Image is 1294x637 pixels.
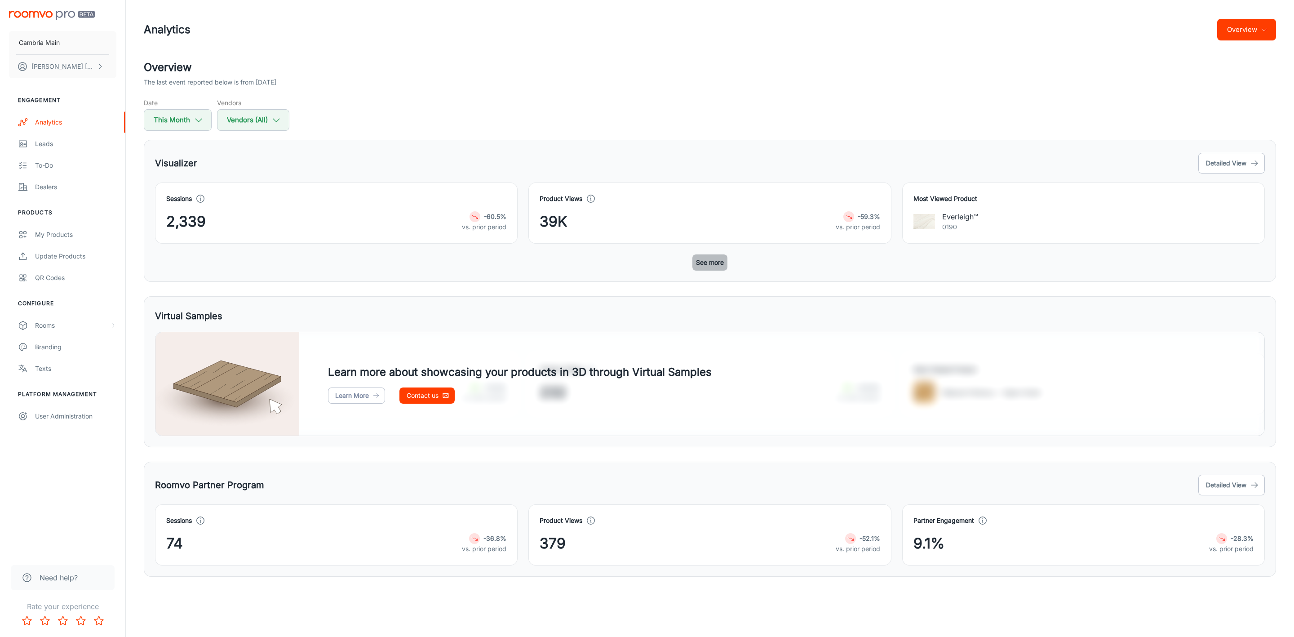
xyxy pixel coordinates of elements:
[155,309,222,323] h5: Virtual Samples
[166,516,192,526] h4: Sessions
[9,11,95,20] img: Roomvo PRO Beta
[1217,19,1276,40] button: Overview
[166,194,192,204] h4: Sessions
[1231,535,1254,542] strong: -28.3%
[36,612,54,630] button: Rate 2 star
[35,321,109,330] div: Rooms
[144,59,1276,76] h2: Overview
[35,230,116,240] div: My Products
[217,98,289,107] h5: Vendors
[144,98,212,107] h5: Date
[540,211,567,232] span: 39K
[35,182,116,192] div: Dealers
[692,254,727,271] button: See more
[399,388,455,404] a: Contact us
[540,533,566,554] span: 379
[858,213,880,220] strong: -59.3%
[155,156,197,170] h5: Visualizer
[7,601,118,612] p: Rate your experience
[1209,544,1254,554] p: vs. prior period
[217,109,289,131] button: Vendors (All)
[144,109,212,131] button: This Month
[913,533,944,554] span: 9.1%
[144,77,276,87] p: The last event reported below is from [DATE]
[72,612,90,630] button: Rate 4 star
[9,31,116,54] button: Cambria Main
[90,612,108,630] button: Rate 5 star
[913,194,1254,204] h4: Most Viewed Product
[913,516,974,526] h4: Partner Engagement
[9,55,116,78] button: [PERSON_NAME] [PERSON_NAME]
[942,211,978,222] p: Everleigh™
[144,22,191,38] h1: Analytics
[860,535,880,542] strong: -52.1%
[35,251,116,261] div: Update Products
[484,213,506,220] strong: -60.5%
[836,544,880,554] p: vs. prior period
[35,117,116,127] div: Analytics
[540,516,582,526] h4: Product Views
[1198,153,1265,174] button: Detailed View
[54,612,72,630] button: Rate 3 star
[836,222,880,232] p: vs. prior period
[35,342,116,352] div: Branding
[35,273,116,283] div: QR Codes
[328,364,712,380] h4: Learn more about showcasing your products in 3D through Virtual Samples
[35,139,116,149] div: Leads
[483,535,506,542] strong: -36.8%
[328,388,385,404] a: Learn More
[35,364,116,374] div: Texts
[540,194,582,204] h4: Product Views
[942,222,978,232] p: 0190
[35,160,116,170] div: To-do
[35,411,116,421] div: User Administration
[913,211,935,232] img: Everleigh™
[166,211,206,232] span: 2,339
[31,62,95,71] p: [PERSON_NAME] [PERSON_NAME]
[166,533,183,554] span: 74
[19,38,60,48] p: Cambria Main
[40,572,78,583] span: Need help?
[462,222,506,232] p: vs. prior period
[462,544,506,554] p: vs. prior period
[155,478,264,492] h5: Roomvo Partner Program
[18,612,36,630] button: Rate 1 star
[1198,475,1265,495] button: Detailed View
